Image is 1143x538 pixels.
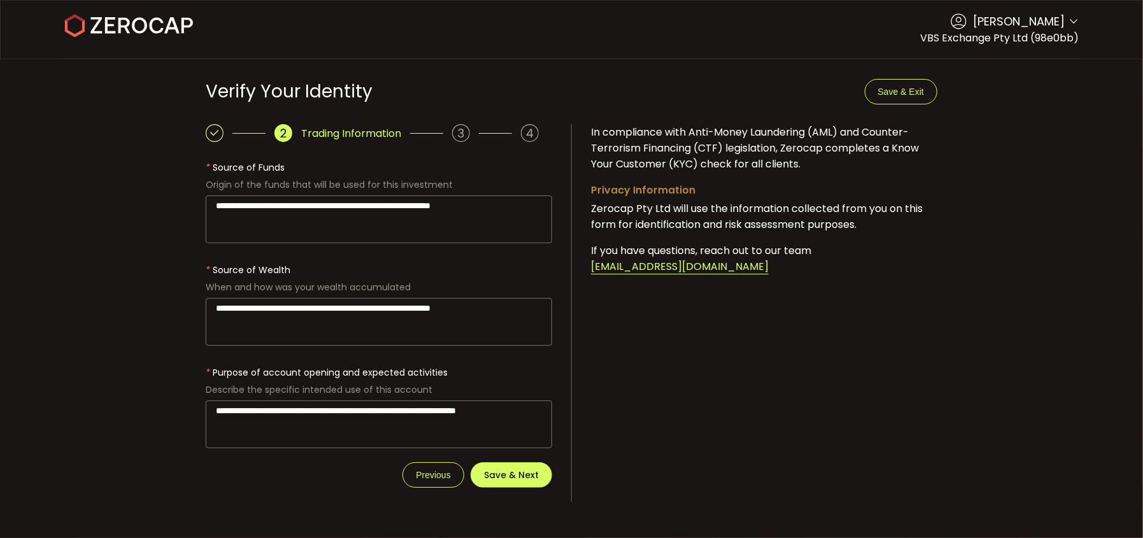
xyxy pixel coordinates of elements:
[591,243,811,258] span: If you have questions, reach out to our team
[206,79,373,104] span: Verify Your Identity
[865,79,937,104] button: Save & Exit
[484,471,539,479] span: Save & Next
[416,470,450,480] span: Previous
[878,87,924,97] span: Save & Exit
[920,31,1079,45] span: VBS Exchange Pty Ltd (98e0bb)
[301,125,401,141] span: Trading Information
[995,400,1143,538] iframe: Chat Widget
[591,201,923,232] span: Zerocap Pty Ltd will use the information collected from you on this form for identification and r...
[591,183,695,197] span: Privacy Information
[591,125,919,171] span: In compliance with Anti-Money Laundering (AML) and Counter-Terrorism Financing (CTF) legislation,...
[471,462,552,488] button: Save & Next
[402,462,464,488] button: Previous
[973,13,1065,30] span: [PERSON_NAME]
[591,259,769,274] span: [EMAIL_ADDRESS][DOMAIN_NAME]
